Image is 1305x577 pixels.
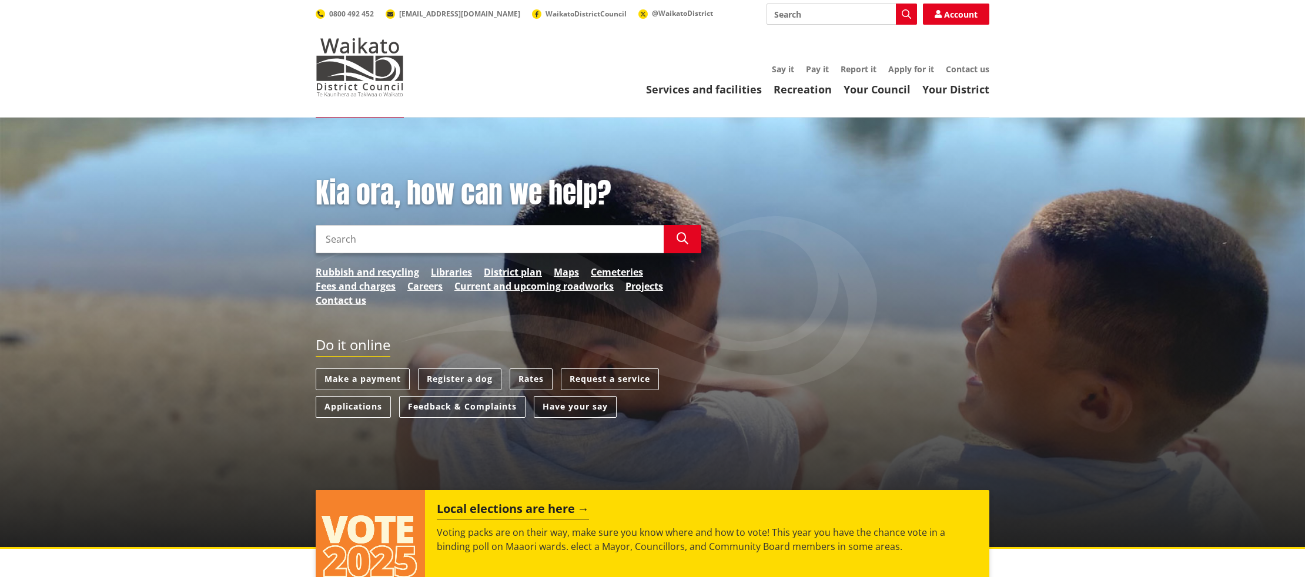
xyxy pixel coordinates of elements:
a: Your District [922,82,989,96]
a: District plan [484,265,542,279]
a: Account [923,4,989,25]
span: WaikatoDistrictCouncil [546,9,627,19]
h1: Kia ora, how can we help? [316,176,701,210]
a: Contact us [946,63,989,75]
a: Register a dog [418,368,501,390]
a: Your Council [844,82,911,96]
span: @WaikatoDistrict [652,8,713,18]
a: Cemeteries [591,265,643,279]
a: Services and facilities [646,82,762,96]
a: Apply for it [888,63,934,75]
a: Current and upcoming roadworks [454,279,614,293]
a: Libraries [431,265,472,279]
a: Report it [841,63,876,75]
a: [EMAIL_ADDRESS][DOMAIN_NAME] [386,9,520,19]
a: 0800 492 452 [316,9,374,19]
a: Have your say [534,396,617,418]
a: Feedback & Complaints [399,396,526,418]
a: Request a service [561,368,659,390]
a: Recreation [774,82,832,96]
a: @WaikatoDistrict [638,8,713,18]
a: Pay it [806,63,829,75]
a: Make a payment [316,368,410,390]
h2: Do it online [316,337,390,357]
a: Fees and charges [316,279,396,293]
a: Applications [316,396,391,418]
a: Projects [625,279,663,293]
input: Search input [767,4,917,25]
span: [EMAIL_ADDRESS][DOMAIN_NAME] [399,9,520,19]
a: Rates [510,368,553,390]
a: Say it [772,63,794,75]
a: Rubbish and recycling [316,265,419,279]
a: WaikatoDistrictCouncil [532,9,627,19]
h2: Local elections are here [437,502,589,519]
a: Maps [554,265,579,279]
p: Voting packs are on their way, make sure you know where and how to vote! This year you have the c... [437,525,978,553]
a: Contact us [316,293,366,307]
img: Waikato District Council - Te Kaunihera aa Takiwaa o Waikato [316,38,404,96]
a: Careers [407,279,443,293]
input: Search input [316,225,664,253]
span: 0800 492 452 [329,9,374,19]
